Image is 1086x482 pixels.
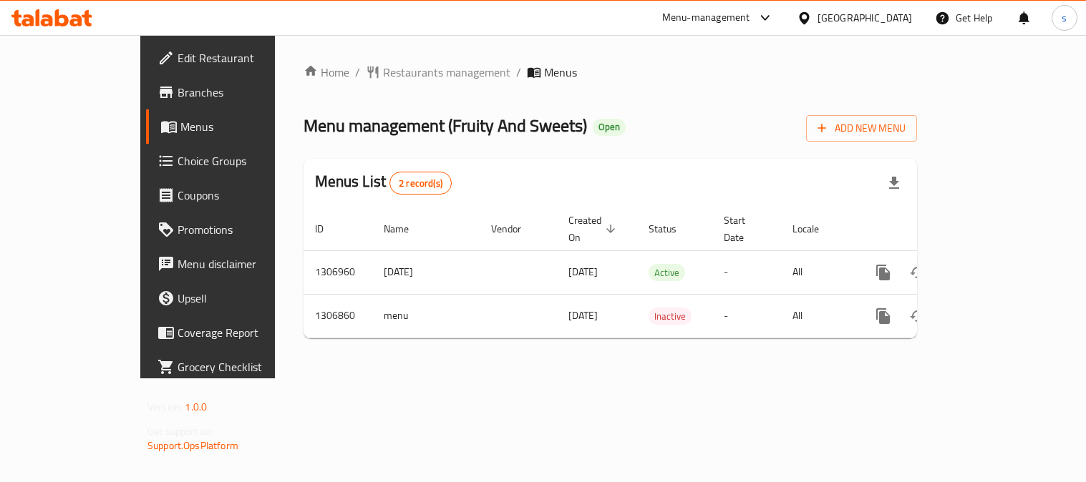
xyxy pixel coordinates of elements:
[304,250,372,294] td: 1306960
[390,177,451,190] span: 2 record(s)
[315,171,452,195] h2: Menus List
[712,250,781,294] td: -
[491,220,540,237] span: Vendor
[178,152,310,169] span: Choice Groups
[185,398,207,416] span: 1.0.0
[593,121,626,133] span: Open
[593,119,626,136] div: Open
[389,172,452,195] div: Total records count
[178,255,310,272] span: Menu disclaimer
[304,109,587,142] span: Menu management ( Fruity And Sweets )
[178,290,310,307] span: Upsell
[544,64,577,81] span: Menus
[516,64,521,81] li: /
[649,265,685,281] span: Active
[304,207,1015,338] table: enhanced table
[901,299,935,333] button: Change Status
[1062,10,1067,26] span: s
[146,212,321,247] a: Promotions
[366,64,510,81] a: Restaurants management
[146,41,321,75] a: Edit Restaurant
[178,84,310,101] span: Branches
[372,250,480,294] td: [DATE]
[315,220,342,237] span: ID
[146,281,321,315] a: Upsell
[568,306,598,325] span: [DATE]
[818,10,912,26] div: [GEOGRAPHIC_DATA]
[712,294,781,338] td: -
[724,212,764,246] span: Start Date
[649,264,685,281] div: Active
[146,109,321,144] a: Menus
[146,75,321,109] a: Branches
[304,294,372,338] td: 1306860
[866,299,901,333] button: more
[146,178,321,212] a: Coupons
[383,64,510,81] span: Restaurants management
[147,398,183,416] span: Version:
[372,294,480,338] td: menu
[178,187,310,204] span: Coupons
[877,166,911,200] div: Export file
[568,212,620,246] span: Created On
[866,255,901,290] button: more
[792,220,838,237] span: Locale
[146,350,321,384] a: Grocery Checklist
[649,308,692,325] span: Inactive
[147,436,238,455] a: Support.OpsPlatform
[180,118,310,135] span: Menus
[304,64,349,81] a: Home
[146,247,321,281] a: Menu disclaimer
[781,250,855,294] td: All
[806,115,917,142] button: Add New Menu
[781,294,855,338] td: All
[178,221,310,238] span: Promotions
[568,262,598,281] span: [DATE]
[818,119,906,137] span: Add New Menu
[355,64,360,81] li: /
[304,64,917,81] nav: breadcrumb
[178,49,310,67] span: Edit Restaurant
[178,358,310,375] span: Grocery Checklist
[178,324,310,341] span: Coverage Report
[147,422,213,441] span: Get support on:
[384,220,427,237] span: Name
[662,9,750,26] div: Menu-management
[146,144,321,178] a: Choice Groups
[146,315,321,350] a: Coverage Report
[649,220,695,237] span: Status
[901,255,935,290] button: Change Status
[855,207,1015,251] th: Actions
